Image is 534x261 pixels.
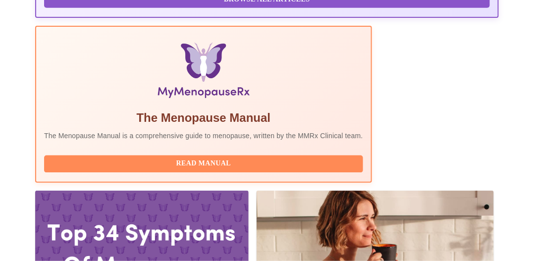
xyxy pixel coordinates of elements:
[95,43,312,102] img: Menopause Manual
[44,159,366,167] a: Read Manual
[44,131,363,141] p: The Menopause Manual is a comprehensive guide to menopause, written by the MMRx Clinical team.
[54,158,353,170] span: Read Manual
[44,110,363,126] h5: The Menopause Manual
[44,156,363,173] button: Read Manual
